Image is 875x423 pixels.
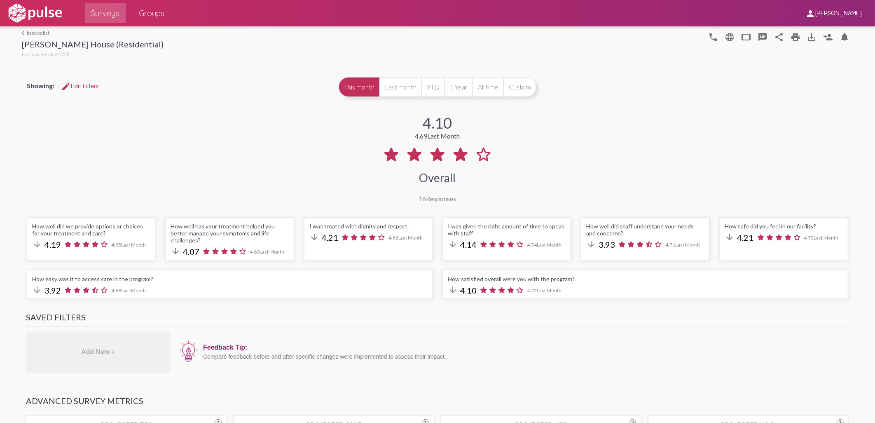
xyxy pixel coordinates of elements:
[178,340,199,363] img: icon12.png
[758,32,767,42] mat-icon: speaker_notes
[774,32,784,42] mat-icon: Share
[121,242,146,248] span: Last Month
[91,6,119,21] span: Surveys
[725,32,735,42] mat-icon: language
[419,195,456,202] div: Responses
[725,232,735,242] mat-icon: arrow_downward
[815,10,862,17] span: [PERSON_NAME]
[824,32,833,42] mat-icon: Person
[665,242,700,248] span: 4.71
[171,223,288,244] div: How well has your treatment helped you better manage your symptoms and life challenges?
[27,82,54,89] span: Showing:
[599,240,615,249] span: 3.93
[339,77,379,97] button: This month
[419,171,456,185] div: Overall
[7,3,63,23] img: white-logo.svg
[820,28,837,45] button: Person
[791,32,800,42] mat-icon: print
[32,275,427,282] div: How easy was it to access care in the program?
[26,396,849,410] h3: Advanced Survey Metrics
[725,223,843,230] div: How safe did you feel in our facility?
[814,235,839,241] span: Last Month
[804,28,820,45] button: Download
[527,242,561,248] span: 4.74
[26,312,849,327] h3: Saved Filters
[111,287,146,294] span: 4.68
[415,132,460,140] div: 4.69
[787,28,804,45] a: print
[741,32,751,42] mat-icon: tablet
[799,5,868,21] button: [PERSON_NAME]
[26,331,170,373] div: Add New +
[22,51,70,57] span: Horizon Services (All)
[428,132,460,140] span: Last Month
[527,287,561,294] span: 4.72
[61,82,71,92] mat-icon: Edit Filters
[445,77,473,97] button: 1 Year
[473,77,503,97] button: All time
[139,6,165,21] span: Groups
[322,233,338,242] span: 4.21
[22,39,164,51] div: [PERSON_NAME] House (Residential)
[44,285,61,295] span: 3.92
[754,28,771,45] button: speaker_notes
[183,247,199,256] span: 4.07
[250,249,284,255] span: 4.60
[54,79,105,94] button: Edit FiltersEdit Filters
[22,31,27,35] mat-icon: arrow_back_ios
[771,28,787,45] button: Share
[586,239,596,249] mat-icon: arrow_downward
[705,28,721,45] button: language
[807,32,817,42] mat-icon: Download
[133,3,171,23] a: Groups
[840,32,850,42] mat-icon: Bell
[448,223,566,237] div: I was given the right amount of time to speak with staff
[32,239,42,249] mat-icon: arrow_downward
[203,353,845,360] div: Compare feedback before and after specific changes were implemented to assess their impact.
[85,3,126,23] a: Surveys
[61,82,99,90] span: Edit Filters
[448,239,458,249] mat-icon: arrow_downward
[111,242,146,248] span: 4.68
[260,249,284,255] span: Last Month
[721,28,738,45] button: language
[398,235,423,241] span: Last Month
[171,246,180,256] mat-icon: arrow_downward
[805,9,815,19] mat-icon: person
[737,233,754,242] span: 4.21
[423,114,452,132] div: 4.10
[503,77,536,97] button: Custom
[837,28,853,45] button: Bell
[804,235,839,241] span: 4.72
[708,32,718,42] mat-icon: language
[379,77,421,97] button: Last month
[738,28,754,45] button: tablet
[419,195,426,202] span: 16
[309,223,427,230] div: I was treated with dignity and respect.
[121,287,146,294] span: Last Month
[460,285,477,295] span: 4.10
[537,242,561,248] span: Last Month
[460,240,477,249] span: 4.14
[309,232,319,242] mat-icon: arrow_downward
[44,240,61,249] span: 4.19
[586,223,704,237] div: How well did staff understand your needs and concerns?
[421,77,445,97] button: YTD
[448,285,458,295] mat-icon: arrow_downward
[675,242,700,248] span: Last Month
[388,235,423,241] span: 4.66
[22,30,164,36] a: back to list
[32,223,150,237] div: How well did we provide options or choices for your treatment and care?
[32,285,42,295] mat-icon: arrow_downward
[203,344,845,351] div: Feedback Tip:
[537,287,561,294] span: Last Month
[448,275,843,282] div: How satisfied overall were you with the program?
